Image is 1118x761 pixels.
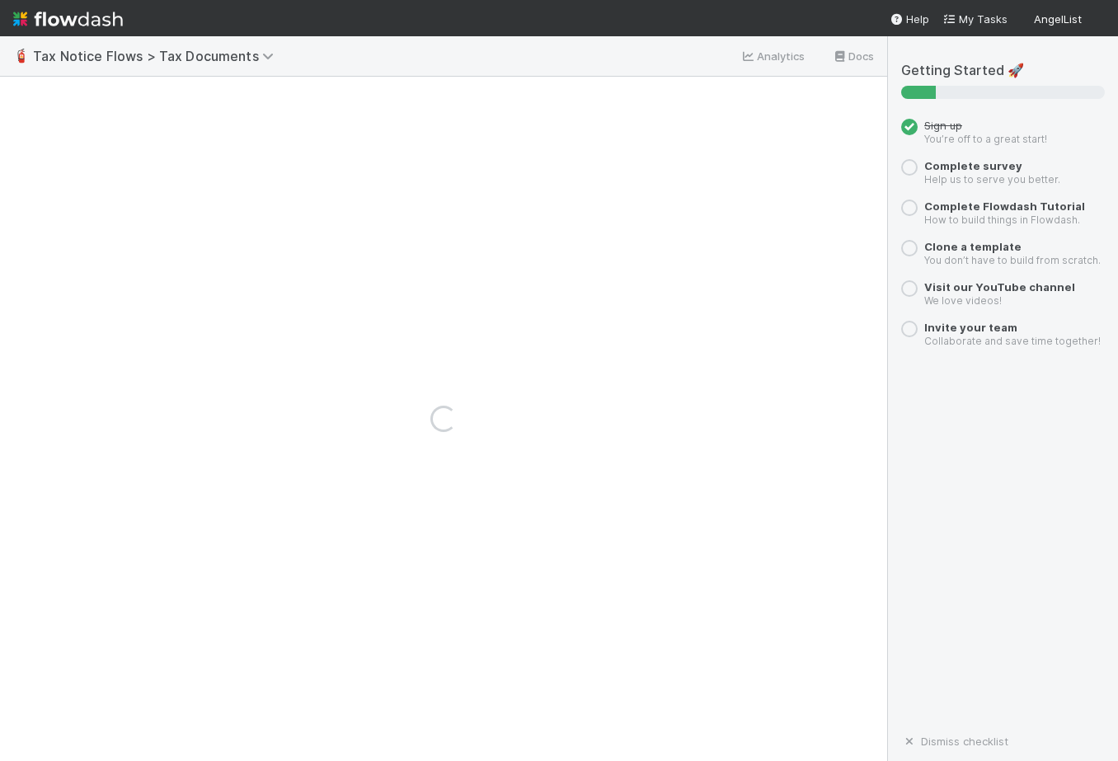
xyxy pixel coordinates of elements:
a: Invite your team [924,321,1017,334]
img: avatar_f2c44371-8ba5-4fb0-8dbe-a7d8c3f980ff.png [1088,12,1105,28]
span: AngelList [1034,12,1082,26]
small: We love videos! [924,294,1002,307]
a: Complete Flowdash Tutorial [924,200,1085,213]
span: Sign up [924,119,962,132]
a: Clone a template [924,240,1022,253]
a: Analytics [740,46,806,66]
span: Tax Notice Flows > Tax Documents [33,48,282,64]
small: You don’t have to build from scratch. [924,254,1101,266]
h5: Getting Started 🚀 [901,63,1105,79]
a: Complete survey [924,159,1022,172]
a: My Tasks [942,11,1008,27]
a: Dismiss checklist [901,735,1008,748]
span: 🧯 [13,49,30,63]
a: Visit our YouTube channel [924,280,1075,294]
small: You’re off to a great start! [924,133,1047,145]
span: My Tasks [942,12,1008,26]
div: Help [890,11,929,27]
small: How to build things in Flowdash. [924,214,1080,226]
a: Docs [832,46,874,66]
small: Help us to serve you better. [924,173,1060,186]
img: logo-inverted-e16ddd16eac7371096b0.svg [13,5,123,33]
small: Collaborate and save time together! [924,335,1101,347]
